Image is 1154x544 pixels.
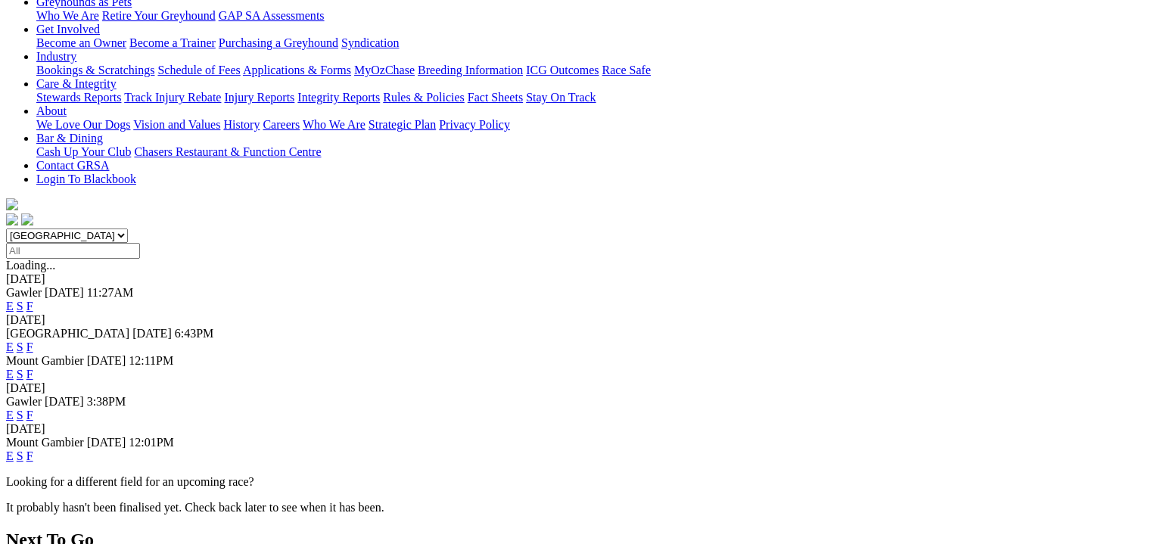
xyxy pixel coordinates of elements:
[157,64,240,76] a: Schedule of Fees
[439,118,510,131] a: Privacy Policy
[36,50,76,63] a: Industry
[243,64,351,76] a: Applications & Forms
[6,272,1148,286] div: [DATE]
[526,91,596,104] a: Stay On Track
[354,64,415,76] a: MyOzChase
[17,449,23,462] a: S
[6,395,42,408] span: Gawler
[129,36,216,49] a: Become a Trainer
[36,36,126,49] a: Become an Owner
[219,36,338,49] a: Purchasing a Greyhound
[36,64,1148,77] div: Industry
[418,64,523,76] a: Breeding Information
[175,327,214,340] span: 6:43PM
[36,91,121,104] a: Stewards Reports
[223,118,260,131] a: History
[6,340,14,353] a: E
[45,395,84,408] span: [DATE]
[17,340,23,353] a: S
[17,368,23,381] a: S
[6,354,84,367] span: Mount Gambier
[36,64,154,76] a: Bookings & Scratchings
[129,436,174,449] span: 12:01PM
[36,173,136,185] a: Login To Blackbook
[36,9,99,22] a: Who We Are
[21,213,33,225] img: twitter.svg
[26,300,33,312] a: F
[134,145,321,158] a: Chasers Restaurant & Function Centre
[36,36,1148,50] div: Get Involved
[26,340,33,353] a: F
[6,409,14,421] a: E
[6,243,140,259] input: Select date
[6,475,1148,489] p: Looking for a different field for an upcoming race?
[36,145,1148,159] div: Bar & Dining
[383,91,465,104] a: Rules & Policies
[6,327,129,340] span: [GEOGRAPHIC_DATA]
[341,36,399,49] a: Syndication
[132,327,172,340] span: [DATE]
[36,77,117,90] a: Care & Integrity
[6,259,55,272] span: Loading...
[133,118,220,131] a: Vision and Values
[36,9,1148,23] div: Greyhounds as Pets
[87,395,126,408] span: 3:38PM
[36,23,100,36] a: Get Involved
[6,436,84,449] span: Mount Gambier
[468,91,523,104] a: Fact Sheets
[6,198,18,210] img: logo-grsa-white.png
[36,145,131,158] a: Cash Up Your Club
[36,118,1148,132] div: About
[36,91,1148,104] div: Care & Integrity
[87,354,126,367] span: [DATE]
[6,286,42,299] span: Gawler
[526,64,599,76] a: ICG Outcomes
[297,91,380,104] a: Integrity Reports
[6,300,14,312] a: E
[6,368,14,381] a: E
[263,118,300,131] a: Careers
[26,409,33,421] a: F
[6,501,384,514] partial: It probably hasn't been finalised yet. Check back later to see when it has been.
[36,118,130,131] a: We Love Our Dogs
[224,91,294,104] a: Injury Reports
[36,159,109,172] a: Contact GRSA
[6,422,1148,436] div: [DATE]
[36,104,67,117] a: About
[6,313,1148,327] div: [DATE]
[303,118,365,131] a: Who We Are
[6,381,1148,395] div: [DATE]
[124,91,221,104] a: Track Injury Rebate
[17,300,23,312] a: S
[219,9,325,22] a: GAP SA Assessments
[26,449,33,462] a: F
[26,368,33,381] a: F
[102,9,216,22] a: Retire Your Greyhound
[369,118,436,131] a: Strategic Plan
[602,64,650,76] a: Race Safe
[129,354,173,367] span: 12:11PM
[87,286,134,299] span: 11:27AM
[87,436,126,449] span: [DATE]
[6,213,18,225] img: facebook.svg
[6,449,14,462] a: E
[45,286,84,299] span: [DATE]
[36,132,103,145] a: Bar & Dining
[17,409,23,421] a: S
